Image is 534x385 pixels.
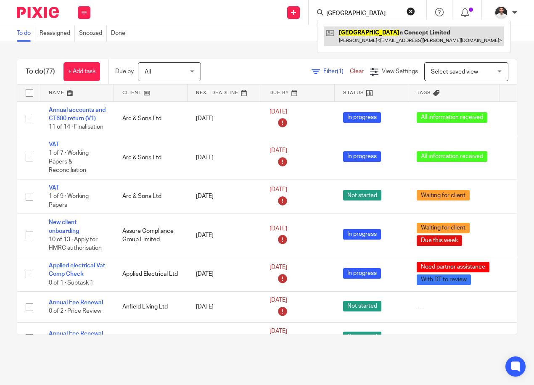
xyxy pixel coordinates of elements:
span: In progress [343,151,381,162]
td: [DATE] [188,214,261,257]
span: In progress [343,112,381,123]
a: Annual accounts and CT600 return (V1) [49,107,106,121]
span: Need partner assistance [417,262,489,272]
span: 1 of 7 · Working Papers & Reconciliation [49,150,89,173]
a: Applied electrical Vat Comp Check [49,263,105,277]
td: [DATE] [188,179,261,214]
div: --- [417,334,492,342]
td: Applied Electrical Ltd [114,257,188,292]
img: Pixie [17,7,59,18]
td: Arc & Sons Ltd [114,136,188,179]
a: VAT [49,185,59,191]
span: 0 of 2 · Price Review [49,309,101,314]
span: Not started [343,332,381,342]
span: Tags [417,90,431,95]
td: Anfield Living Ltd [114,292,188,323]
td: Arc & Sons Ltd [114,101,188,136]
div: --- [417,303,492,311]
a: To do [17,25,35,42]
span: [DATE] [270,187,287,192]
button: Clear [407,7,415,16]
span: 1 of 9 · Working Papers [49,193,89,208]
td: Arc & Sons Ltd [114,179,188,214]
a: Snoozed [79,25,107,42]
span: All information received [417,151,487,162]
td: [DATE] [188,257,261,292]
span: All information received [417,112,487,123]
a: New client onboarding [49,219,79,234]
a: Annual Fee Renewal [49,300,103,306]
a: Clear [350,69,364,74]
span: Waiting for client [417,223,470,233]
span: (77) [43,68,55,75]
span: Not started [343,190,381,200]
span: Due this week [417,235,462,246]
a: Annual Fee Renewal [49,331,103,337]
span: Waiting for client [417,190,470,200]
span: 11 of 14 · Finalisation [49,124,103,130]
span: View Settings [382,69,418,74]
span: [DATE] [270,265,287,271]
span: [DATE] [270,328,287,334]
span: [DATE] [270,109,287,115]
p: Due by [115,67,134,76]
span: 0 of 1 · Subtask 1 [49,280,93,286]
input: Search [325,10,401,18]
span: [DATE] [270,297,287,303]
a: VAT [49,142,59,148]
span: Select saved view [431,69,478,75]
span: With DT to review [417,274,471,285]
a: Done [111,25,130,42]
td: [DATE] [188,322,261,353]
span: In progress [343,229,381,240]
td: [DATE] [188,292,261,323]
td: [DATE] [188,136,261,179]
span: In progress [343,268,381,279]
span: Not started [343,301,381,311]
td: D T Projects Limited [114,322,188,353]
a: + Add task [63,62,100,81]
img: dom%20slack.jpg [494,6,508,19]
h1: To do [26,67,55,76]
span: Filter [323,69,350,74]
td: Assure Compliance Group Limited [114,214,188,257]
span: All [145,69,151,75]
span: 10 of 13 · Apply for HMRC authorisation [49,237,102,251]
span: [DATE] [270,148,287,154]
a: Reassigned [40,25,75,42]
td: [DATE] [188,101,261,136]
span: (1) [337,69,344,74]
span: [DATE] [270,226,287,232]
